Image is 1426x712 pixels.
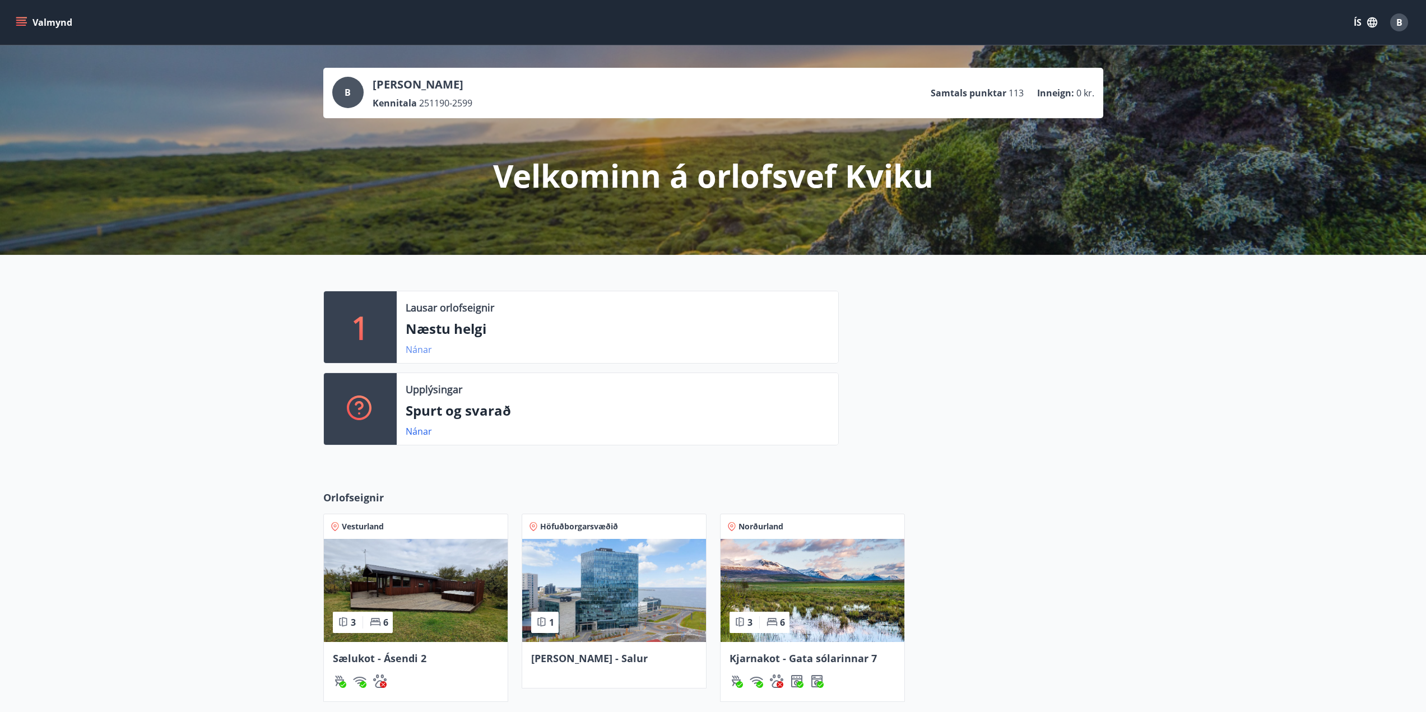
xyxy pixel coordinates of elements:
[931,87,1006,99] p: Samtals punktar
[1076,87,1094,99] span: 0 kr.
[406,343,432,356] a: Nánar
[770,674,783,688] img: pxcaIm5dSOV3FS4whs1soiYWTwFQvksT25a9J10C.svg
[406,425,432,438] a: Nánar
[323,490,384,505] span: Orlofseignir
[351,616,356,629] span: 3
[738,521,783,532] span: Norðurland
[373,674,387,688] div: Gæludýr
[549,616,554,629] span: 1
[333,651,426,665] span: Sælukot - Ásendi 2
[383,616,388,629] span: 6
[730,674,743,688] div: Gasgrill
[721,539,904,642] img: Paella dish
[333,674,346,688] img: ZXjrS3QKesehq6nQAPjaRuRTI364z8ohTALB4wBr.svg
[747,616,753,629] span: 3
[345,86,351,99] span: B
[406,382,462,397] p: Upplýsingar
[373,77,472,92] p: [PERSON_NAME]
[810,674,824,688] div: Þvottavél
[730,674,743,688] img: ZXjrS3QKesehq6nQAPjaRuRTI364z8ohTALB4wBr.svg
[419,97,472,109] span: 251190-2599
[1348,12,1383,32] button: ÍS
[333,674,346,688] div: Gasgrill
[531,651,648,665] span: [PERSON_NAME] - Salur
[373,97,417,109] p: Kennitala
[540,521,618,532] span: Höfuðborgarsvæðið
[780,616,785,629] span: 6
[493,154,933,197] p: Velkominn á orlofsvef Kviku
[750,674,763,688] div: Þráðlaust net
[1396,16,1402,29] span: B
[342,521,384,532] span: Vesturland
[750,674,763,688] img: HJRyFFsYp6qjeUYhR4dAD8CaCEsnIFYZ05miwXoh.svg
[790,674,803,688] img: hddCLTAnxqFUMr1fxmbGG8zWilo2syolR0f9UjPn.svg
[324,539,508,642] img: Paella dish
[810,674,824,688] img: Dl16BY4EX9PAW649lg1C3oBuIaAsR6QVDQBO2cTm.svg
[770,674,783,688] div: Gæludýr
[1037,87,1074,99] p: Inneign :
[406,401,829,420] p: Spurt og svarað
[522,539,706,642] img: Paella dish
[353,674,366,688] img: HJRyFFsYp6qjeUYhR4dAD8CaCEsnIFYZ05miwXoh.svg
[790,674,803,688] div: Þurrkari
[1386,9,1413,36] button: B
[730,651,877,665] span: Kjarnakot - Gata sólarinnar 7
[353,674,366,688] div: Þráðlaust net
[373,674,387,688] img: pxcaIm5dSOV3FS4whs1soiYWTwFQvksT25a9J10C.svg
[13,12,77,32] button: menu
[406,319,829,338] p: Næstu helgi
[406,300,494,315] p: Lausar orlofseignir
[1009,87,1024,99] span: 113
[351,306,369,348] p: 1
